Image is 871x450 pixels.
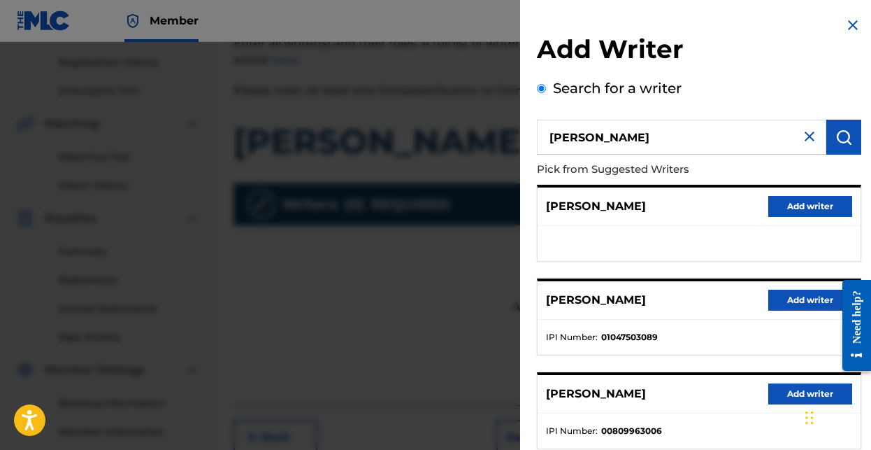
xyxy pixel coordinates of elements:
h2: Add Writer [537,34,861,69]
p: [PERSON_NAME] [546,292,646,309]
span: IPI Number : [546,425,598,437]
iframe: Resource Center [832,269,871,382]
p: [PERSON_NAME] [546,386,646,402]
img: Search Works [835,129,852,146]
strong: 00809963006 [601,425,662,437]
iframe: Chat Widget [801,383,871,450]
img: MLC Logo [17,10,71,31]
button: Add writer [768,384,852,405]
img: Top Rightsholder [124,13,141,29]
p: Pick from Suggested Writers [537,155,782,185]
p: [PERSON_NAME] [546,198,646,215]
label: Search for a writer [553,80,682,97]
button: Add writer [768,196,852,217]
span: IPI Number : [546,331,598,344]
button: Add writer [768,290,852,311]
img: close [801,128,818,145]
input: Search writer's name or IPI Number [537,120,826,155]
span: Member [150,13,199,29]
div: Drag [805,397,814,439]
strong: 01047503089 [601,331,658,344]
